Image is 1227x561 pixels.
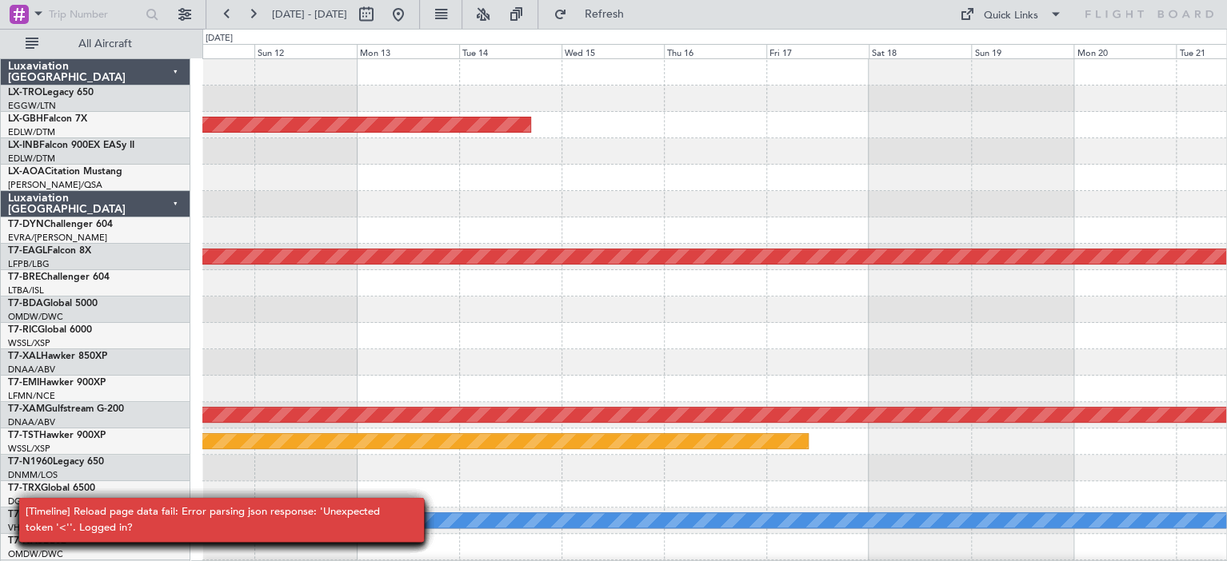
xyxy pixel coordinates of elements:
a: LFMN/NCE [8,390,55,402]
a: DNAA/ABV [8,364,55,376]
a: T7-EAGLFalcon 8X [8,246,91,256]
a: T7-DYNChallenger 604 [8,220,113,229]
a: T7-EMIHawker 900XP [8,378,106,388]
div: Quick Links [984,8,1038,24]
a: T7-XAMGulfstream G-200 [8,404,124,414]
div: [DATE] [206,32,233,46]
button: All Aircraft [18,31,174,57]
span: LX-AOA [8,167,45,177]
div: Sat 11 [152,44,254,58]
div: Sat 18 [869,44,971,58]
span: LX-GBH [8,114,43,124]
a: LX-TROLegacy 650 [8,88,94,97]
a: WSSL/XSP [8,443,50,455]
button: Quick Links [952,2,1070,27]
div: Sun 12 [254,44,357,58]
a: LX-GBHFalcon 7X [8,114,87,124]
a: EDLW/DTM [8,153,55,165]
a: OMDW/DWC [8,311,63,323]
a: T7-N1960Legacy 650 [8,457,104,467]
span: T7-TST [8,431,39,440]
span: T7-BDA [8,299,43,308]
div: Wed 15 [562,44,664,58]
span: T7-EMI [8,378,39,388]
input: Trip Number [49,2,141,26]
div: Thu 16 [664,44,766,58]
div: Mon 13 [357,44,459,58]
a: LX-INBFalcon 900EX EASy II [8,141,134,150]
a: T7-BDAGlobal 5000 [8,299,98,308]
span: [DATE] - [DATE] [272,7,347,22]
span: All Aircraft [42,38,169,50]
span: T7-N1960 [8,457,53,467]
div: Sun 19 [971,44,1073,58]
span: Refresh [570,9,637,20]
span: T7-XAM [8,404,45,414]
div: Mon 20 [1073,44,1176,58]
a: WSSL/XSP [8,337,50,349]
span: LX-TRO [8,88,42,97]
a: LTBA/ISL [8,284,44,296]
div: Fri 17 [766,44,869,58]
span: T7-XAL [8,352,41,361]
span: T7-EAGL [8,246,47,256]
div: Tue 14 [459,44,562,58]
a: T7-BREChallenger 604 [8,273,110,282]
span: T7-DYN [8,220,44,229]
a: T7-XALHawker 850XP [8,352,107,361]
a: LX-AOACitation Mustang [8,167,122,177]
a: EDLW/DTM [8,126,55,138]
a: DNMM/LOS [8,469,58,481]
a: [PERSON_NAME]/QSA [8,179,102,191]
a: LFPB/LBG [8,258,50,270]
a: DNAA/ABV [8,416,55,428]
div: [Timeline] Reload page data fail: Error parsing json response: 'Unexpected token '<''. Logged in? [26,504,400,535]
a: T7-RICGlobal 6000 [8,325,92,335]
button: Refresh [546,2,642,27]
a: T7-TSTHawker 900XP [8,431,106,440]
a: EVRA/[PERSON_NAME] [8,232,107,244]
span: LX-INB [8,141,39,150]
span: T7-RIC [8,325,38,335]
span: T7-BRE [8,273,41,282]
a: EGGW/LTN [8,100,56,112]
